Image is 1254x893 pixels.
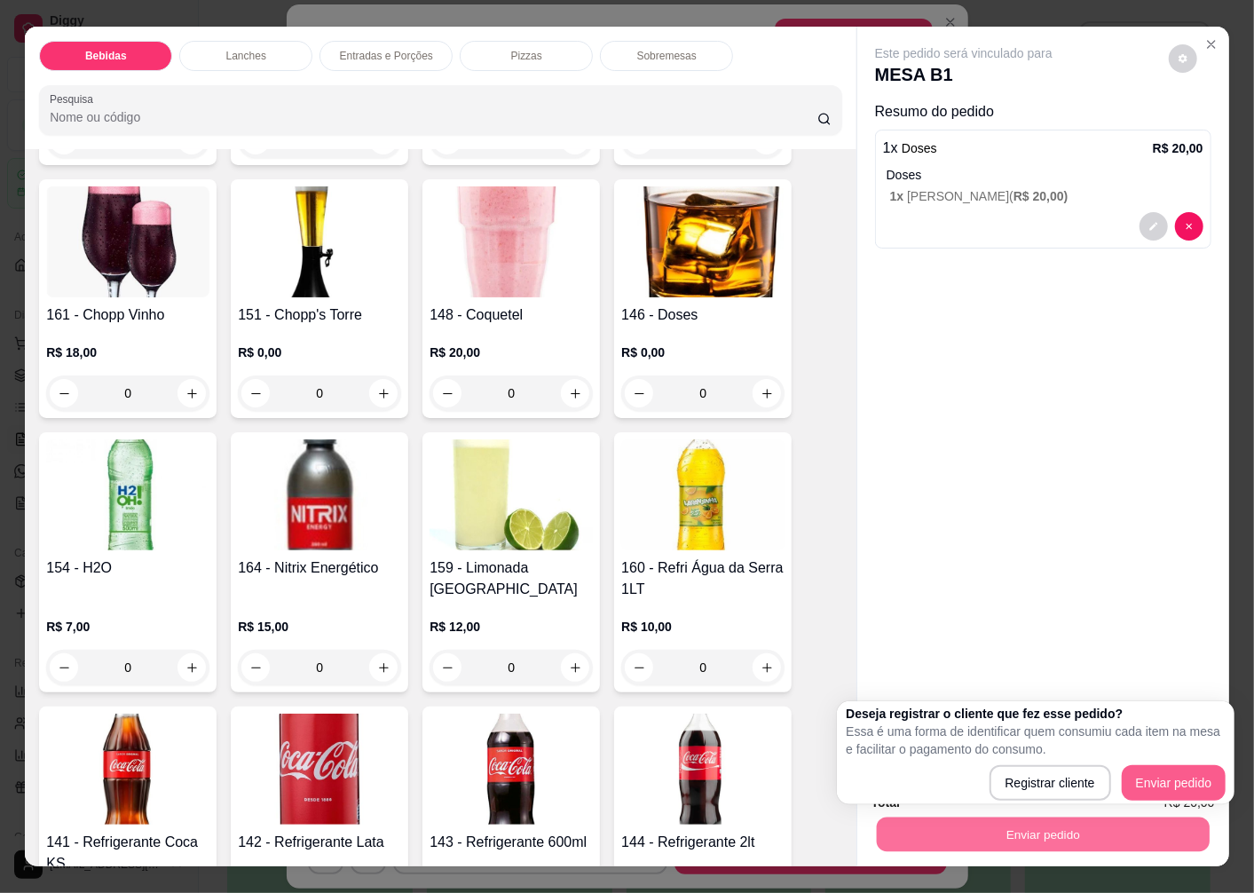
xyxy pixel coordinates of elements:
[1122,765,1226,801] button: Enviar pedido
[430,439,593,550] img: product-image
[177,379,206,407] button: increase-product-quantity
[877,817,1210,851] button: Enviar pedido
[430,344,593,361] p: R$ 20,00
[238,344,401,361] p: R$ 0,00
[50,653,78,682] button: decrease-product-quantity
[238,714,401,825] img: product-image
[46,618,209,636] p: R$ 7,00
[226,49,266,63] p: Lanches
[871,795,900,810] strong: Total
[50,108,817,126] input: Pesquisa
[887,166,1203,184] p: Doses
[561,379,589,407] button: increase-product-quantity
[883,138,937,159] p: 1 x
[1197,30,1226,59] button: Close
[46,344,209,361] p: R$ 18,00
[46,439,209,550] img: product-image
[46,832,209,874] h4: 141 - Refrigerante Coca KS
[46,557,209,579] h4: 154 - H2O
[1175,212,1203,241] button: decrease-product-quantity
[430,186,593,297] img: product-image
[177,653,206,682] button: increase-product-quantity
[621,714,785,825] img: product-image
[430,714,593,825] img: product-image
[1169,44,1197,73] button: decrease-product-quantity
[238,304,401,326] h4: 151 - Chopp's Torre
[369,653,398,682] button: increase-product-quantity
[621,186,785,297] img: product-image
[85,49,127,63] p: Bebidas
[238,439,401,550] img: product-image
[846,723,1226,758] p: Essa é uma forma de identificar quem consumiu cada item na mesa e facilitar o pagamento do consumo.
[46,304,209,326] h4: 161 - Chopp Vinho
[753,653,781,682] button: increase-product-quantity
[430,618,593,636] p: R$ 12,00
[890,189,907,203] span: 1 x
[430,557,593,600] h4: 159 - Limonada [GEOGRAPHIC_DATA]
[46,186,209,297] img: product-image
[46,714,209,825] img: product-image
[1140,212,1168,241] button: decrease-product-quantity
[241,653,270,682] button: decrease-product-quantity
[637,49,697,63] p: Sobremesas
[561,653,589,682] button: increase-product-quantity
[621,618,785,636] p: R$ 10,00
[1013,189,1069,203] span: R$ 20,00 )
[238,557,401,579] h4: 164 - Nitrix Energético
[50,91,99,107] label: Pesquisa
[430,304,593,326] h4: 148 - Coquetel
[433,379,461,407] button: decrease-product-quantity
[238,618,401,636] p: R$ 15,00
[340,49,433,63] p: Entradas e Porções
[875,101,1211,122] p: Resumo do pedido
[621,304,785,326] h4: 146 - Doses
[1153,139,1203,157] p: R$ 20,00
[238,832,401,853] h4: 142 - Refrigerante Lata
[511,49,542,63] p: Pizzas
[621,557,785,600] h4: 160 - Refri Água da Serra 1LT
[846,705,1226,723] h2: Deseja registrar o cliente que fez esse pedido?
[902,141,937,155] span: Doses
[50,379,78,407] button: decrease-product-quantity
[890,187,1203,205] p: [PERSON_NAME] (
[430,832,593,853] h4: 143 - Refrigerante 600ml
[238,186,401,297] img: product-image
[875,62,1053,87] p: MESA B1
[875,44,1053,62] p: Este pedido será vinculado para
[433,653,461,682] button: decrease-product-quantity
[990,765,1111,801] button: Registrar cliente
[621,439,785,550] img: product-image
[621,832,785,853] h4: 144 - Refrigerante 2lt
[625,653,653,682] button: decrease-product-quantity
[621,344,785,361] p: R$ 0,00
